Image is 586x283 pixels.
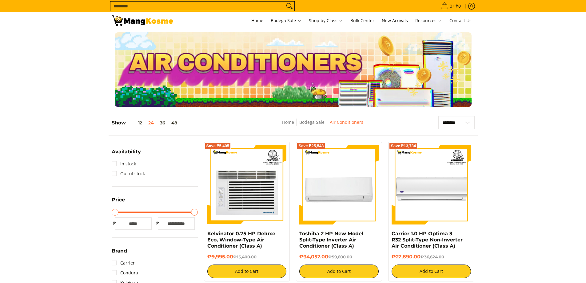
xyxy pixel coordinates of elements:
[446,12,475,29] a: Contact Us
[112,249,127,253] span: Brand
[155,220,161,226] span: ₱
[392,231,463,249] a: Carrier 1.0 HP Optima 3 R32 Split-Type Non-Inverter Air Conditioner (Class A)
[298,144,324,148] span: Save ₱25,548
[112,15,173,26] img: Bodega Sale Aircon l Mang Kosme: Home Appliances Warehouse Sale
[271,17,301,25] span: Bodega Sale
[207,265,287,278] button: Add to Cart
[112,149,141,154] span: Availability
[379,12,411,29] a: New Arrivals
[412,12,445,29] a: Resources
[112,149,141,159] summary: Open
[112,197,125,202] span: Price
[285,2,294,11] button: Search
[382,18,408,23] span: New Arrivals
[392,265,471,278] button: Add to Cart
[112,220,118,226] span: ₱
[112,258,135,268] a: Carrier
[112,159,136,169] a: In stock
[112,268,138,278] a: Condura
[179,12,475,29] nav: Main Menu
[168,120,180,125] button: 48
[299,254,379,260] h6: ₱34,052.00
[391,144,416,148] span: Save ₱13,734
[145,120,157,125] button: 24
[207,231,275,249] a: Kelvinator 0.75 HP Deluxe Eco, Window-Type Air Conditioner (Class A)
[421,254,444,259] del: ₱36,624.00
[207,254,287,260] h6: ₱9,995.00
[392,145,471,224] img: Carrier 1.0 HP Optima 3 R32 Split-Type Non-Inverter Air Conditioner (Class A)
[306,12,346,29] a: Shop by Class
[330,119,363,125] a: Air Conditioners
[328,254,352,259] del: ₱59,600.00
[282,119,294,125] a: Home
[449,18,472,23] span: Contact Us
[299,231,363,249] a: Toshiba 2 HP New Model Split-Type Inverter Air Conditioner (Class A)
[449,4,453,8] span: 0
[157,120,168,125] button: 36
[248,12,266,29] a: Home
[112,249,127,258] summary: Open
[299,145,379,224] img: Toshiba 2 HP New Model Split-Type Inverter Air Conditioner (Class A)
[439,3,463,10] span: •
[350,18,374,23] span: Bulk Center
[112,169,145,179] a: Out of stock
[237,119,408,132] nav: Breadcrumbs
[112,120,180,126] h5: Show
[112,197,125,207] summary: Open
[347,12,377,29] a: Bulk Center
[455,4,462,8] span: ₱0
[415,17,442,25] span: Resources
[268,12,305,29] a: Bodega Sale
[309,17,343,25] span: Shop by Class
[392,254,471,260] h6: ₱22,890.00
[233,254,257,259] del: ₱15,400.00
[251,18,263,23] span: Home
[126,120,145,125] button: 12
[206,144,229,148] span: Save ₱5,405
[207,145,287,224] img: Kelvinator 0.75 HP Deluxe Eco, Window-Type Air Conditioner (Class A)
[299,119,325,125] a: Bodega Sale
[299,265,379,278] button: Add to Cart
